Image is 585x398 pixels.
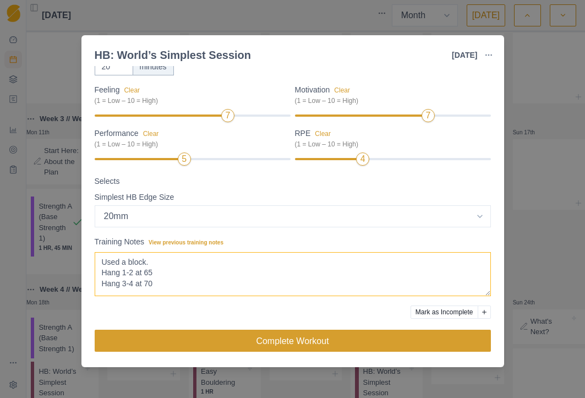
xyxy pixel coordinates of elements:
button: Feeling(1 = Low – 10 = High) [124,86,140,94]
button: Motivation(1 = Low – 10 = High) [334,86,350,94]
label: Selects [95,176,484,187]
label: Motivation [295,84,484,106]
button: RPE(1 = Low – 10 = High) [315,130,331,138]
button: Performance(1 = Low – 10 = High) [143,130,159,138]
div: 7 [425,109,430,122]
label: Performance [95,128,284,149]
div: 4 [360,152,365,166]
textarea: Used a block. [95,252,491,296]
div: (1 = Low – 10 = High) [295,139,484,149]
div: 7 [225,109,230,122]
button: Add reason [478,306,491,319]
p: Simplest HB Edge Size [95,192,174,203]
div: HB: World’s Simplest Session [95,47,252,63]
div: (1 = Low – 10 = High) [95,139,284,149]
p: [DATE] [452,50,477,61]
span: View previous training notes [149,239,223,246]
div: 5 [182,152,187,166]
button: Mark as Incomplete [411,306,478,319]
label: Feeling [95,84,284,106]
label: Training Notes [95,236,484,248]
button: Complete Workout [95,330,491,352]
div: (1 = Low – 10 = High) [95,96,284,106]
div: (1 = Low – 10 = High) [295,96,484,106]
div: minutes [133,58,174,75]
label: RPE [295,128,484,149]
